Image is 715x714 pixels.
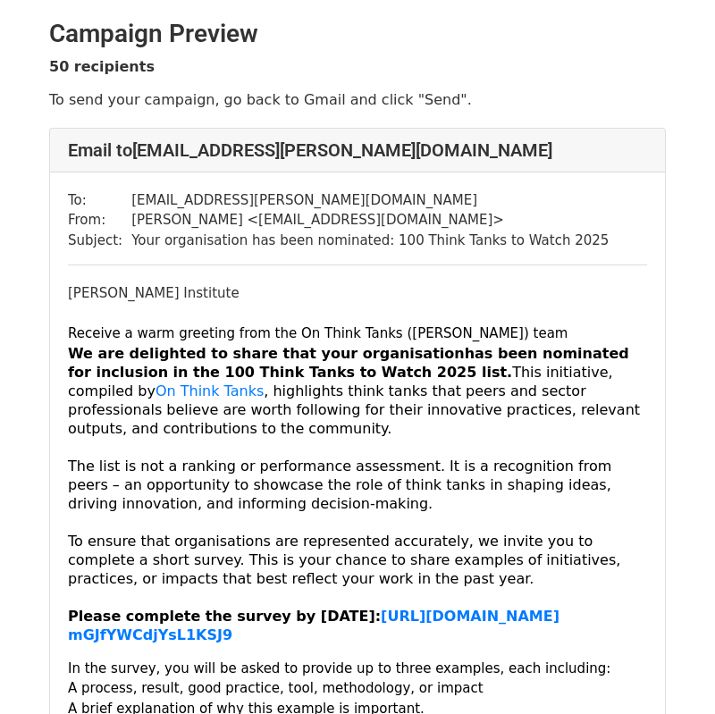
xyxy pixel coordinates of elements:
td: Your organisation has been nominated: 100 Think Tanks to Watch 2025 [131,231,609,251]
b: has been nominated for inclusion in the 100 Think Tanks to Watch 2025 list. [68,345,629,381]
td: To: [68,190,131,211]
td: Subject: [68,231,131,251]
span: Receive a warm greeting from the On Think Tanks ([PERSON_NAME]) team [68,325,568,341]
div: [PERSON_NAME] Institute [68,283,647,304]
b: [URL][DOMAIN_NAME] mGJfYWCdjYsL1KSJ9 [68,608,559,643]
h4: Email to [EMAIL_ADDRESS][PERSON_NAME][DOMAIN_NAME] [68,139,647,161]
td: [PERSON_NAME] < [EMAIL_ADDRESS][DOMAIN_NAME] > [131,210,609,231]
td: From: [68,210,131,231]
a: On Think Tanks [156,382,264,399]
font: In the survey, you will be asked to provide up to three examples, each including: [68,660,610,676]
strong: 50 recipients [49,58,155,75]
td: [EMAIL_ADDRESS][PERSON_NAME][DOMAIN_NAME] [131,190,609,211]
font: A process, result, good practice, tool, methodology, or impact [68,680,484,696]
a: [URL][DOMAIN_NAME]mGJfYWCdjYsL1KSJ9 [68,608,559,643]
b: Please complete the survey by [DATE]: [68,608,381,625]
p: To send your campaign, go back to Gmail and click "Send". [49,90,666,109]
font: This initiative, compiled by , highlights think tanks that peers and sector professionals believe... [68,345,640,643]
h2: Campaign Preview [49,19,666,49]
b: We are delighted to share that your organisation [68,345,465,362]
